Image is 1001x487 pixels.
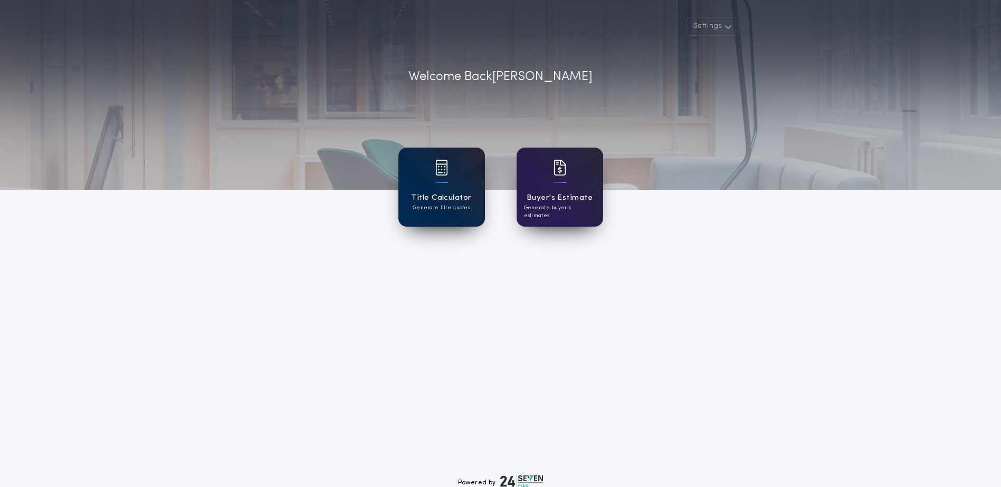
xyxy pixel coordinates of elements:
[524,204,596,220] p: Generate buyer's estimates
[687,17,736,36] button: Settings
[398,148,485,227] a: card iconTitle CalculatorGenerate title quotes
[408,67,593,86] p: Welcome Back [PERSON_NAME]
[413,204,470,212] p: Generate title quotes
[517,148,603,227] a: card iconBuyer's EstimateGenerate buyer's estimates
[554,160,566,176] img: card icon
[411,192,471,204] h1: Title Calculator
[435,160,448,176] img: card icon
[527,192,593,204] h1: Buyer's Estimate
